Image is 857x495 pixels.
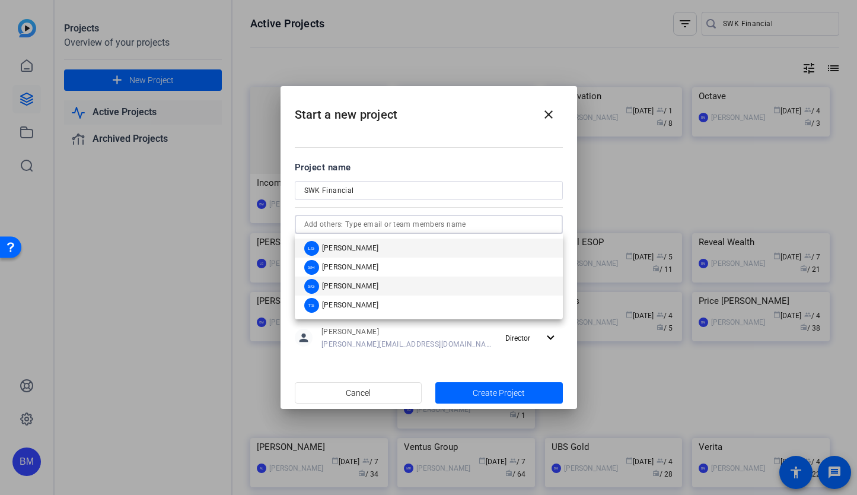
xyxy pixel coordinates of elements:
[322,300,379,310] span: [PERSON_NAME]
[304,217,553,231] input: Add others: Type email or team members name
[304,279,319,294] div: SG
[295,382,422,404] button: Cancel
[321,327,492,337] span: [PERSON_NAME]
[304,260,319,275] div: SH
[473,387,525,399] span: Create Project
[304,241,319,256] div: LG
[322,243,379,253] span: [PERSON_NAME]
[322,262,379,272] span: [PERSON_NAME]
[295,161,563,174] div: Project name
[346,382,371,404] span: Cancel
[295,329,313,347] mat-icon: person
[505,334,530,342] span: Director
[541,107,556,122] mat-icon: close
[281,86,577,134] h2: Start a new project
[543,331,558,345] mat-icon: expand_more
[304,298,319,313] div: TS
[322,281,379,291] span: [PERSON_NAME]
[435,382,563,404] button: Create Project
[321,339,492,349] span: [PERSON_NAME][EMAIL_ADDRESS][DOMAIN_NAME]
[501,327,563,348] button: Director
[304,183,553,198] input: Enter Project Name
